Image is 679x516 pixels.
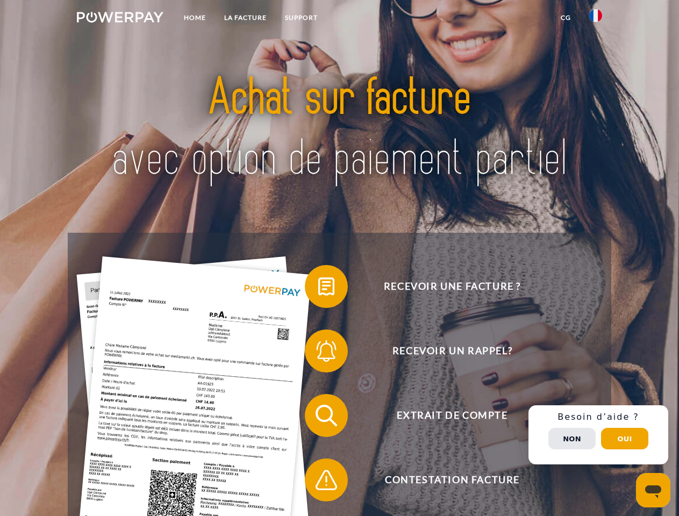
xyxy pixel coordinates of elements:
img: fr [589,9,602,22]
span: Contestation Facture [320,458,584,501]
a: Support [276,8,327,27]
a: Home [175,8,215,27]
div: Schnellhilfe [528,405,668,464]
a: LA FACTURE [215,8,276,27]
span: Recevoir une facture ? [320,265,584,308]
button: Non [548,428,596,449]
img: title-powerpay_fr.svg [103,52,576,206]
iframe: Bouton de lancement de la fenêtre de messagerie [636,473,670,507]
button: Recevoir une facture ? [305,265,584,308]
img: qb_warning.svg [313,467,340,493]
button: Contestation Facture [305,458,584,501]
img: qb_bell.svg [313,338,340,364]
h3: Besoin d’aide ? [535,412,662,422]
button: Oui [601,428,648,449]
span: Recevoir un rappel? [320,329,584,372]
img: qb_bill.svg [313,273,340,300]
button: Recevoir un rappel? [305,329,584,372]
img: logo-powerpay-white.svg [77,12,163,23]
a: CG [552,8,580,27]
span: Extrait de compte [320,394,584,437]
button: Extrait de compte [305,394,584,437]
img: qb_search.svg [313,402,340,429]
